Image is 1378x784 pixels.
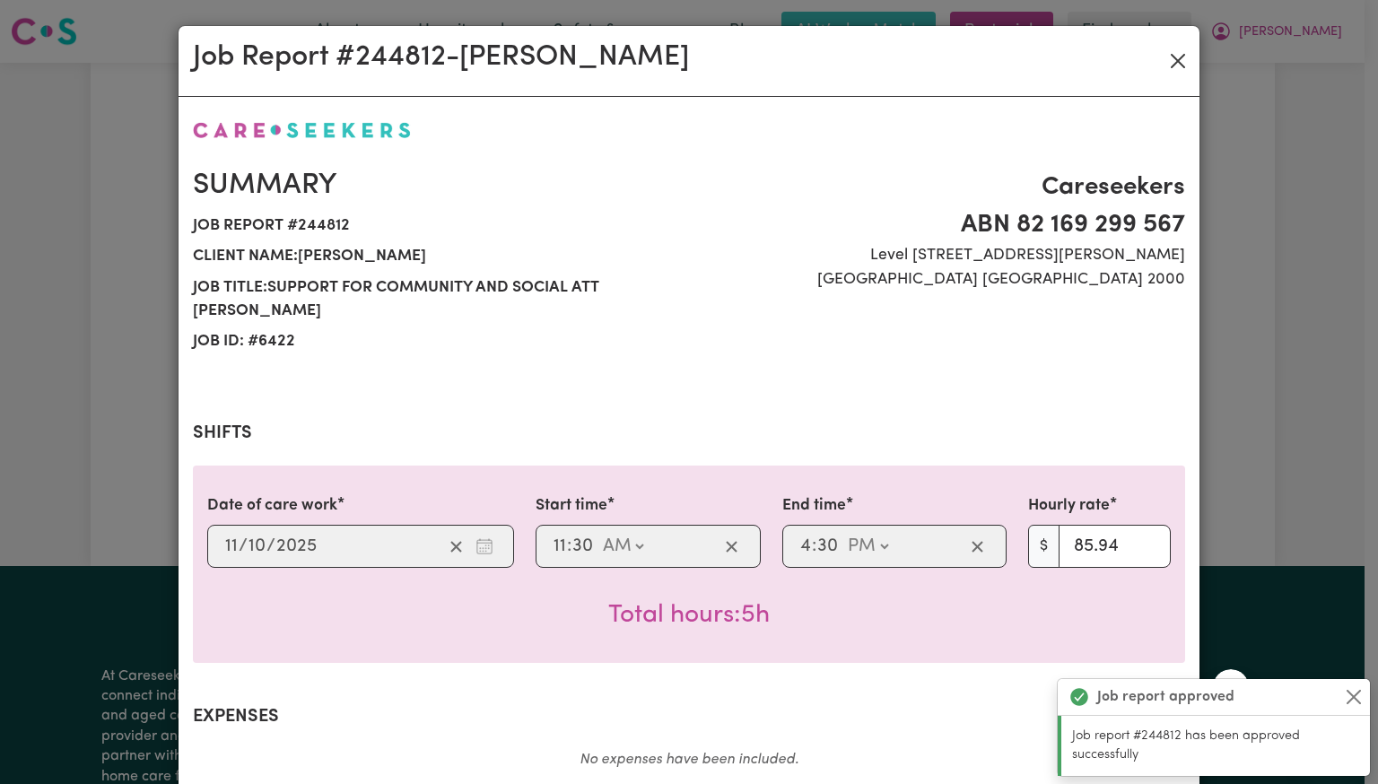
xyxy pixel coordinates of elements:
span: Job report # 244812 [193,211,678,241]
span: Job title: Support for Community and social ATT [PERSON_NAME] [193,273,678,327]
h2: Job Report # 244812 - [PERSON_NAME] [193,40,689,74]
input: -- [224,533,239,560]
label: Start time [536,494,607,518]
span: $ [1028,525,1060,568]
span: [GEOGRAPHIC_DATA] [GEOGRAPHIC_DATA] 2000 [700,268,1185,292]
span: : [812,536,816,556]
span: Client name: [PERSON_NAME] [193,241,678,272]
em: No expenses have been included. [580,753,798,767]
img: Careseekers logo [193,122,411,138]
input: -- [248,533,266,560]
input: -- [816,533,839,560]
iframe: Close message [1213,669,1249,705]
input: -- [799,533,812,560]
span: Total hours worked: 5 hours [608,603,770,628]
strong: Job report approved [1097,686,1234,708]
span: Level [STREET_ADDRESS][PERSON_NAME] [700,244,1185,267]
span: Careseekers [700,169,1185,206]
label: End time [782,494,846,518]
h2: Shifts [193,422,1185,444]
input: -- [571,533,594,560]
span: Job ID: # 6422 [193,327,678,357]
button: Enter the date of care work [470,533,499,560]
input: -- [553,533,567,560]
button: Clear date [442,533,470,560]
label: Hourly rate [1028,494,1110,518]
span: / [266,536,275,556]
input: ---- [275,533,318,560]
span: : [567,536,571,556]
label: Date of care work [207,494,337,518]
span: ABN 82 169 299 567 [700,206,1185,244]
button: Close [1164,47,1192,75]
h2: Expenses [193,706,1185,727]
h2: Summary [193,169,678,203]
span: Need any help? [11,13,109,27]
span: / [239,536,248,556]
button: Close [1343,686,1365,708]
p: Job report #244812 has been approved successfully [1072,727,1359,765]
